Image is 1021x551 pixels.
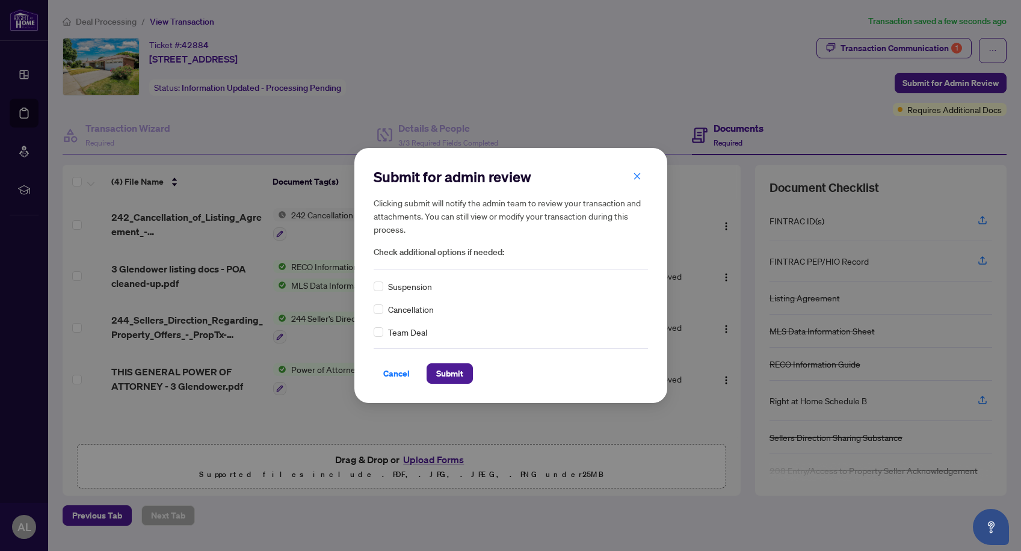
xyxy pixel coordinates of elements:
[388,280,432,293] span: Suspension
[436,364,463,383] span: Submit
[388,325,427,339] span: Team Deal
[374,245,648,259] span: Check additional options if needed:
[388,303,434,316] span: Cancellation
[427,363,473,384] button: Submit
[633,172,641,180] span: close
[374,167,648,186] h2: Submit for admin review
[374,196,648,236] h5: Clicking submit will notify the admin team to review your transaction and attachments. You can st...
[374,363,419,384] button: Cancel
[973,509,1009,545] button: Open asap
[383,364,410,383] span: Cancel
